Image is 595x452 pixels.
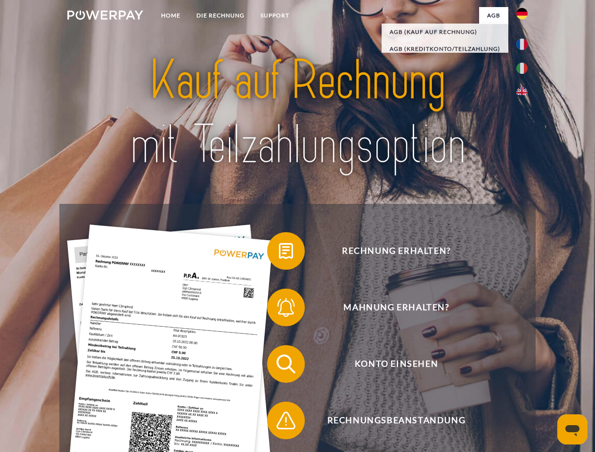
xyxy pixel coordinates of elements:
[274,409,298,432] img: qb_warning.svg
[267,289,512,326] button: Mahnung erhalten?
[253,7,297,24] a: SUPPORT
[274,296,298,319] img: qb_bell.svg
[479,7,508,24] a: agb
[188,7,253,24] a: DIE RECHNUNG
[281,289,512,326] span: Mahnung erhalten?
[281,402,512,439] span: Rechnungsbeanstandung
[382,40,508,57] a: AGB (Kreditkonto/Teilzahlung)
[90,45,505,180] img: title-powerpay_de.svg
[516,39,528,50] img: fr
[281,345,512,383] span: Konto einsehen
[557,414,587,444] iframe: Schaltfläche zum Öffnen des Messaging-Fensters
[67,10,143,20] img: logo-powerpay-white.svg
[274,239,298,263] img: qb_bill.svg
[516,63,528,74] img: it
[281,232,512,270] span: Rechnung erhalten?
[516,87,528,98] img: en
[267,402,512,439] button: Rechnungsbeanstandung
[516,8,528,19] img: de
[153,7,188,24] a: Home
[382,24,508,40] a: AGB (Kauf auf Rechnung)
[267,232,512,270] button: Rechnung erhalten?
[274,352,298,376] img: qb_search.svg
[267,345,512,383] button: Konto einsehen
